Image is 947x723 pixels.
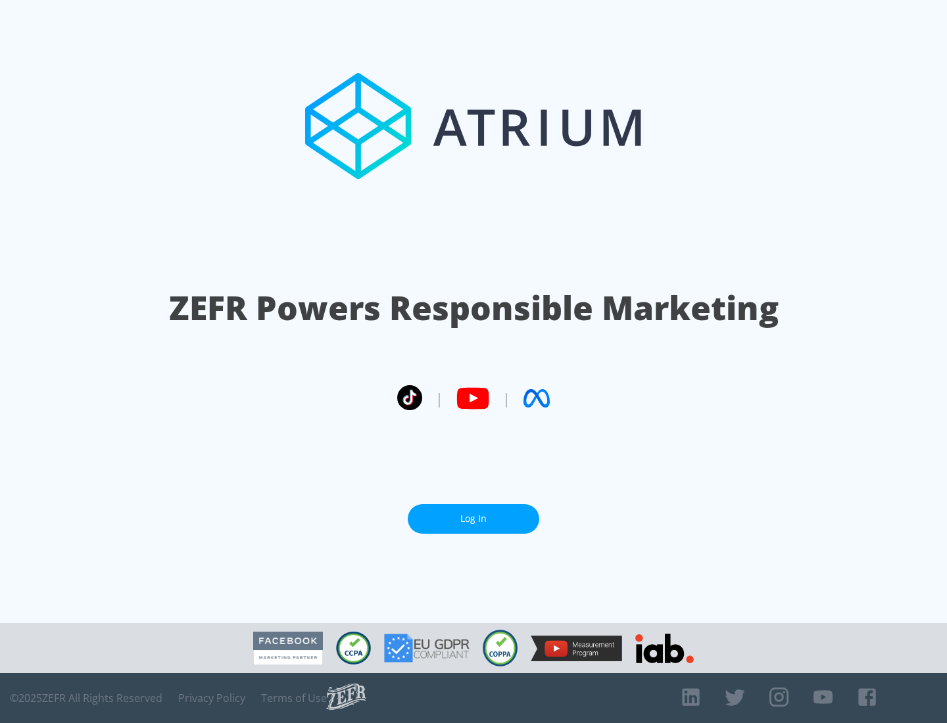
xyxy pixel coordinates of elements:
img: GDPR Compliant [384,634,470,663]
span: | [435,388,443,408]
span: © 2025 ZEFR All Rights Reserved [10,691,162,705]
img: CCPA Compliant [336,632,371,665]
img: YouTube Measurement Program [531,636,622,661]
img: Facebook Marketing Partner [253,632,323,665]
a: Terms of Use [261,691,327,705]
img: IAB [635,634,694,663]
img: COPPA Compliant [483,630,518,666]
a: Log In [408,504,539,534]
a: Privacy Policy [178,691,245,705]
span: | [502,388,510,408]
h1: ZEFR Powers Responsible Marketing [169,285,779,331]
